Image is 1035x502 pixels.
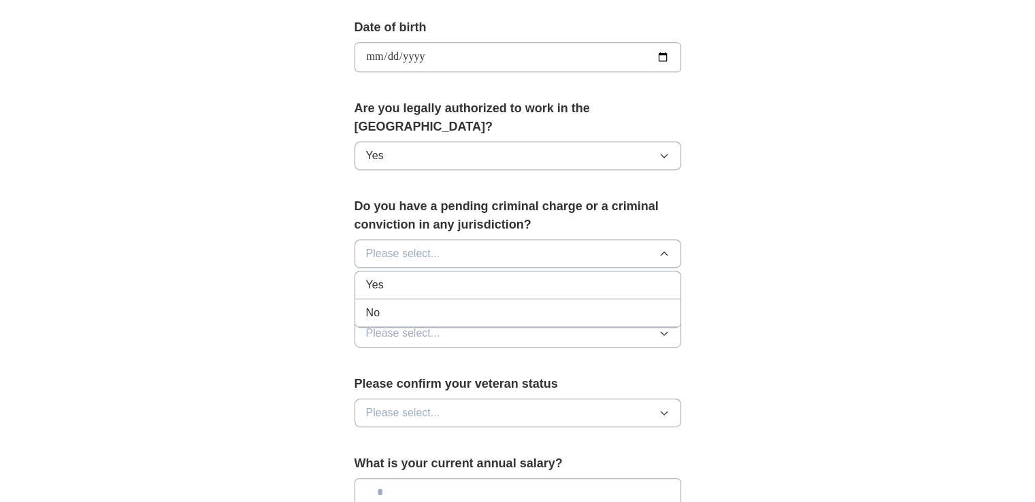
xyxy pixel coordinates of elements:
button: Please select... [355,399,681,427]
span: Please select... [366,405,440,421]
span: Please select... [366,325,440,341]
label: Date of birth [355,18,681,37]
label: What is your current annual salary? [355,454,681,473]
span: Yes [366,277,384,293]
button: Please select... [355,319,681,348]
span: Yes [366,148,384,164]
span: No [366,305,380,321]
label: Are you legally authorized to work in the [GEOGRAPHIC_DATA]? [355,99,681,136]
button: Please select... [355,239,681,268]
label: Do you have a pending criminal charge or a criminal conviction in any jurisdiction? [355,197,681,234]
span: Please select... [366,246,440,262]
button: Yes [355,141,681,170]
label: Please confirm your veteran status [355,375,681,393]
